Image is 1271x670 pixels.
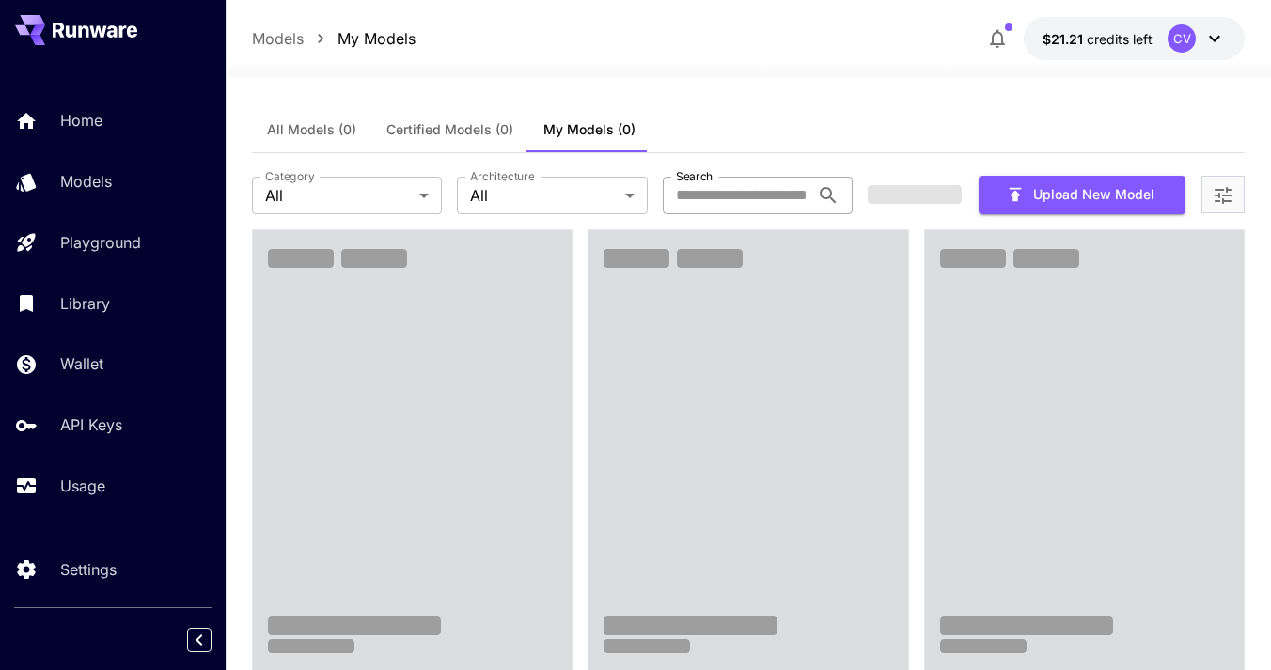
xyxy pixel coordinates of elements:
p: Wallet [60,352,103,375]
p: Library [60,292,110,315]
button: $21.20867CV [1024,17,1245,60]
p: Playground [60,231,141,254]
label: Search [676,168,713,184]
p: Settings [60,558,117,581]
div: Collapse sidebar [201,623,226,657]
span: All Models (0) [267,121,356,138]
span: All [470,184,617,207]
nav: breadcrumb [252,27,416,50]
button: Collapse sidebar [187,628,212,652]
p: Home [60,109,102,132]
label: Category [265,168,315,184]
a: My Models [337,27,416,50]
a: Models [252,27,304,50]
button: Open more filters [1212,183,1234,207]
span: Certified Models (0) [386,121,513,138]
label: Architecture [470,168,534,184]
span: My Models (0) [543,121,635,138]
p: Usage [60,475,105,497]
div: $21.20867 [1043,29,1153,49]
span: All [265,184,412,207]
span: credits left [1087,31,1153,47]
p: API Keys [60,413,122,436]
p: Models [60,170,112,193]
span: $21.21 [1043,31,1087,47]
div: CV [1168,24,1196,53]
button: Upload New Model [979,176,1185,214]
